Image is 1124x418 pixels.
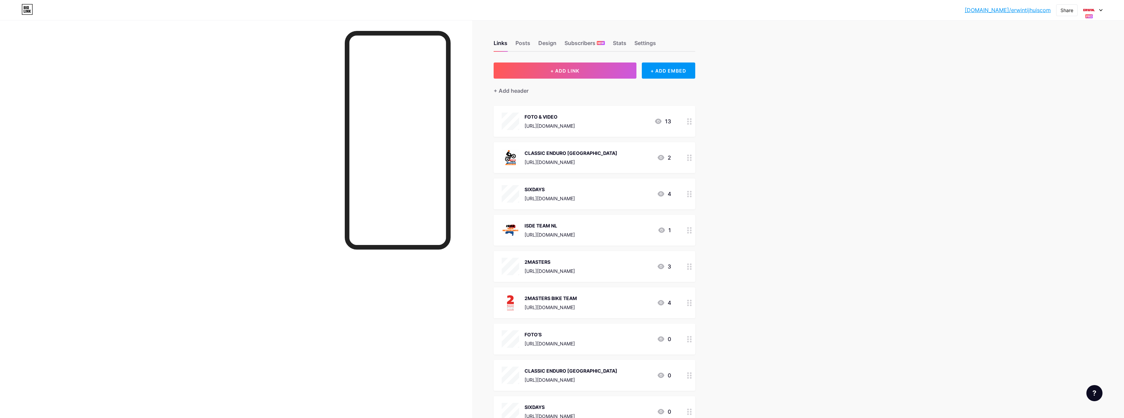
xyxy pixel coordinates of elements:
[525,113,575,120] div: FOTO & VIDEO
[494,62,636,79] button: + ADD LINK
[565,39,605,51] div: Subscribers
[525,267,575,275] div: [URL][DOMAIN_NAME]
[657,371,671,379] div: 0
[657,335,671,343] div: 0
[538,39,556,51] div: Design
[550,68,579,74] span: + ADD LINK
[525,222,575,229] div: ISDE TEAM NL
[1060,7,1073,14] div: Share
[494,87,529,95] div: + Add header
[502,221,519,239] img: ISDE TEAM NL
[654,117,671,125] div: 13
[965,6,1051,14] a: [DOMAIN_NAME]/erwintijhuiscom
[642,62,695,79] div: + ADD EMBED
[525,186,575,193] div: SIXDAYS
[613,39,626,51] div: Stats
[494,39,507,51] div: Links
[597,41,604,45] span: NEW
[502,149,519,166] img: CLASSIC ENDURO NEDERLAND
[657,190,671,198] div: 4
[657,299,671,307] div: 4
[1083,4,1095,16] img: infotieh
[634,39,656,51] div: Settings
[525,340,575,347] div: [URL][DOMAIN_NAME]
[525,150,617,157] div: CLASSIC ENDURO [GEOGRAPHIC_DATA]
[657,262,671,270] div: 3
[525,195,575,202] div: [URL][DOMAIN_NAME]
[525,331,575,338] div: FOTO’S
[525,159,617,166] div: [URL][DOMAIN_NAME]
[525,258,575,265] div: 2MASTERS
[525,295,577,302] div: 2MASTERS BIKE TEAM
[525,404,575,411] div: SIXDAYS
[525,231,575,238] div: [URL][DOMAIN_NAME]
[525,304,577,311] div: [URL][DOMAIN_NAME]
[525,376,617,383] div: [URL][DOMAIN_NAME]
[657,408,671,416] div: 0
[525,122,575,129] div: [URL][DOMAIN_NAME]
[525,367,617,374] div: CLASSIC ENDURO [GEOGRAPHIC_DATA]
[657,154,671,162] div: 2
[658,226,671,234] div: 1
[515,39,530,51] div: Posts
[502,294,519,311] img: 2MASTERS BIKE TEAM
